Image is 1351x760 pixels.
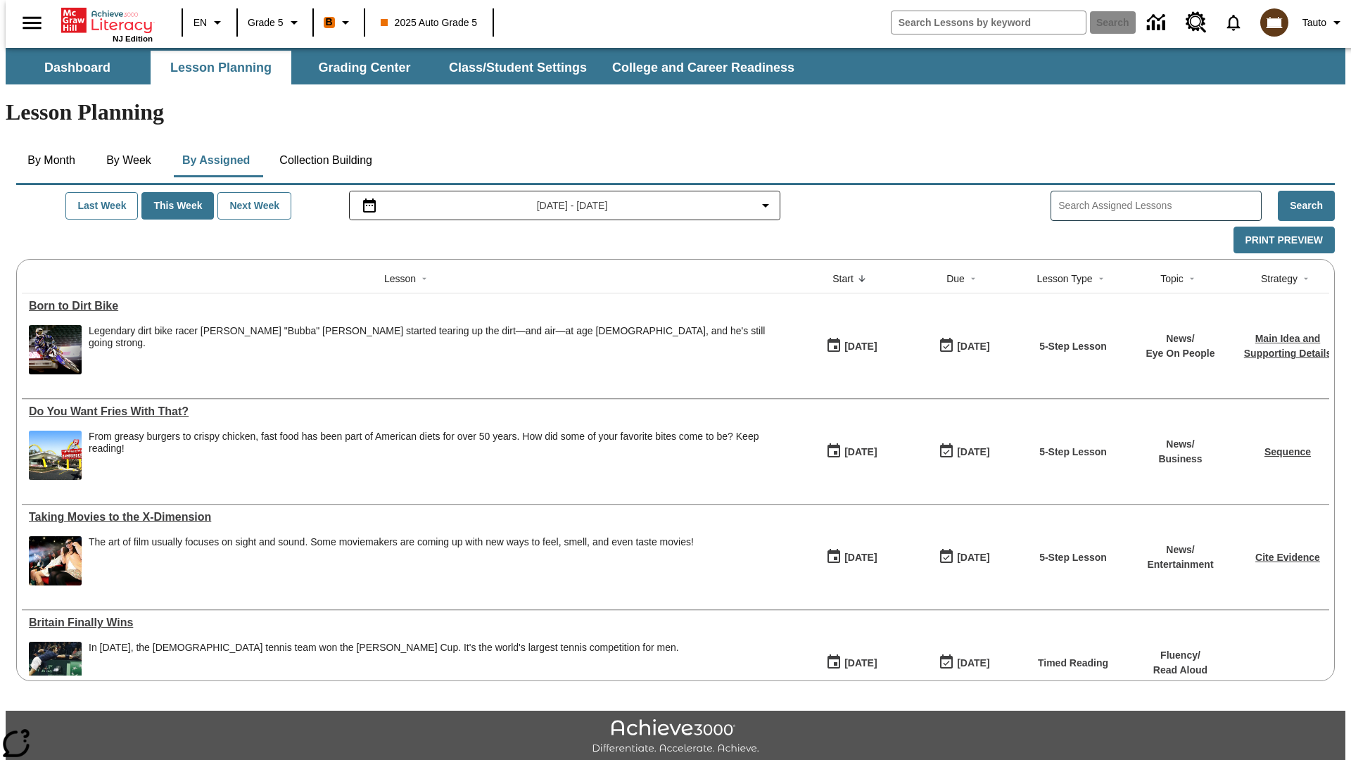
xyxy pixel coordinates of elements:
[29,642,82,691] img: British tennis player Andy Murray, extending his whole body to reach a ball during a tennis match...
[113,34,153,43] span: NJ Edition
[294,51,435,84] button: Grading Center
[217,192,291,220] button: Next Week
[934,438,994,465] button: 09/02/25: Last day the lesson can be accessed
[844,654,877,672] div: [DATE]
[29,616,788,629] a: Britain Finally Wins, Lessons
[29,300,788,312] a: Born to Dirt Bike, Lessons
[1147,557,1213,572] p: Entertainment
[1297,10,1351,35] button: Profile/Settings
[1233,227,1335,254] button: Print Preview
[194,15,207,30] span: EN
[29,300,788,312] div: Born to Dirt Bike
[1252,4,1297,41] button: Select a new avatar
[934,650,994,676] button: 09/07/25: Last day the lesson can be accessed
[1255,552,1320,563] a: Cite Evidence
[6,51,807,84] div: SubNavbar
[248,15,284,30] span: Grade 5
[1184,270,1200,287] button: Sort
[854,270,870,287] button: Sort
[94,144,164,177] button: By Week
[1158,437,1202,452] p: News /
[1278,191,1335,221] button: Search
[268,144,383,177] button: Collection Building
[89,536,694,548] p: The art of film usually focuses on sight and sound. Some moviemakers are coming up with new ways ...
[438,51,598,84] button: Class/Student Settings
[16,144,87,177] button: By Month
[821,333,882,360] button: 09/02/25: First time the lesson was available
[1298,270,1314,287] button: Sort
[1260,8,1288,37] img: avatar image
[1146,331,1214,346] p: News /
[537,198,608,213] span: [DATE] - [DATE]
[957,549,989,566] div: [DATE]
[832,272,854,286] div: Start
[592,719,759,755] img: Achieve3000 Differentiate Accelerate Achieve
[934,544,994,571] button: 09/01/25: Last day the lesson can be accessed
[1138,4,1177,42] a: Data Center
[1158,452,1202,467] p: Business
[89,642,679,691] div: In 2015, the British tennis team won the Davis Cup. It's the world's largest tennis competition f...
[1146,346,1214,361] p: Eye On People
[821,438,882,465] button: 09/02/25: First time the lesson was available
[1039,550,1107,565] p: 5-Step Lesson
[318,10,360,35] button: Boost Class color is orange. Change class color
[141,192,214,220] button: This Week
[171,144,261,177] button: By Assigned
[384,272,416,286] div: Lesson
[381,15,478,30] span: 2025 Auto Grade 5
[61,5,153,43] div: Home
[946,272,965,286] div: Due
[892,11,1086,34] input: search field
[1153,648,1207,663] p: Fluency /
[29,511,788,524] div: Taking Movies to the X-Dimension
[187,10,232,35] button: Language: EN, Select a language
[1039,445,1107,460] p: 5-Step Lesson
[416,270,433,287] button: Sort
[89,536,694,585] div: The art of film usually focuses on sight and sound. Some moviemakers are coming up with new ways ...
[1244,333,1331,359] a: Main Idea and Supporting Details
[151,51,291,84] button: Lesson Planning
[844,443,877,461] div: [DATE]
[89,642,679,654] div: In [DATE], the [DEMOGRAPHIC_DATA] tennis team won the [PERSON_NAME] Cup. It's the world's largest...
[1160,272,1184,286] div: Topic
[11,2,53,44] button: Open side menu
[65,192,138,220] button: Last Week
[89,325,788,374] div: Legendary dirt bike racer James "Bubba" Stewart started tearing up the dirt—and air—at age 4, and...
[957,338,989,355] div: [DATE]
[821,544,882,571] button: 09/01/25: First time the lesson was available
[89,431,788,480] div: From greasy burgers to crispy chicken, fast food has been part of American diets for over 50 year...
[355,197,775,214] button: Select the date range menu item
[821,650,882,676] button: 09/01/25: First time the lesson was available
[844,549,877,566] div: [DATE]
[1215,4,1252,41] a: Notifications
[6,99,1345,125] h1: Lesson Planning
[1302,15,1326,30] span: Tauto
[757,197,774,214] svg: Collapse Date Range Filter
[89,431,788,455] div: From greasy burgers to crispy chicken, fast food has been part of American diets for over 50 year...
[29,325,82,374] img: Motocross racer James Stewart flies through the air on his dirt bike.
[6,48,1345,84] div: SubNavbar
[1153,663,1207,678] p: Read Aloud
[844,338,877,355] div: [DATE]
[1039,339,1107,354] p: 5-Step Lesson
[29,536,82,585] img: Panel in front of the seats sprays water mist to the happy audience at a 4DX-equipped theater.
[7,51,148,84] button: Dashboard
[1038,656,1108,671] p: Timed Reading
[1147,543,1213,557] p: News /
[1261,272,1298,286] div: Strategy
[326,13,333,31] span: B
[1036,272,1092,286] div: Lesson Type
[1177,4,1215,42] a: Resource Center, Will open in new tab
[89,325,788,349] div: Legendary dirt bike racer [PERSON_NAME] "Bubba" [PERSON_NAME] started tearing up the dirt—and air...
[61,6,153,34] a: Home
[957,443,989,461] div: [DATE]
[965,270,982,287] button: Sort
[29,616,788,629] div: Britain Finally Wins
[601,51,806,84] button: College and Career Readiness
[29,431,82,480] img: One of the first McDonald's stores, with the iconic red sign and golden arches.
[29,511,788,524] a: Taking Movies to the X-Dimension, Lessons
